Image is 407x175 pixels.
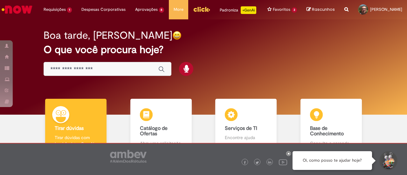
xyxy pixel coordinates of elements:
a: Rascunhos [307,7,335,13]
div: Oi, como posso te ajudar hoje? [293,151,372,170]
span: 3 [292,7,297,13]
p: Consulte e aprenda [310,140,352,146]
img: logo_footer_twitter.png [256,161,259,164]
p: Abra uma solicitação [140,140,182,146]
span: Despesas Corporativas [81,6,126,13]
span: Aprovações [135,6,158,13]
img: logo_footer_youtube.png [279,158,287,166]
img: ServiceNow [1,3,33,16]
button: Iniciar Conversa de Suporte [378,151,397,170]
img: logo_footer_facebook.png [243,161,246,164]
a: Serviços de TI Encontre ajuda [203,99,289,154]
span: Rascunhos [312,6,335,12]
img: happy-face.png [172,31,182,40]
img: logo_footer_linkedin.png [268,161,271,165]
a: Base de Conhecimento Consulte e aprenda [289,99,374,154]
p: +GenAi [241,6,256,14]
b: Catálogo de Ofertas [140,125,168,137]
b: Tirar dúvidas [55,125,84,131]
b: Serviços de TI [225,125,257,131]
img: logo_footer_ambev_rotulo_gray.png [110,150,147,163]
p: Encontre ajuda [225,134,267,141]
h2: O que você procura hoje? [44,44,363,55]
span: 1 [67,7,72,13]
b: Base de Conhecimento [310,125,344,137]
span: [PERSON_NAME] [370,7,402,12]
span: Favoritos [273,6,290,13]
span: 8 [159,7,164,13]
a: Catálogo de Ofertas Abra uma solicitação [119,99,204,154]
span: Requisições [44,6,66,13]
p: Tirar dúvidas com Lupi Assist e Gen Ai [55,134,97,147]
img: click_logo_yellow_360x200.png [193,4,210,14]
div: Padroniza [220,6,256,14]
a: Tirar dúvidas Tirar dúvidas com Lupi Assist e Gen Ai [33,99,119,154]
h2: Boa tarde, [PERSON_NAME] [44,30,172,41]
span: More [174,6,183,13]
